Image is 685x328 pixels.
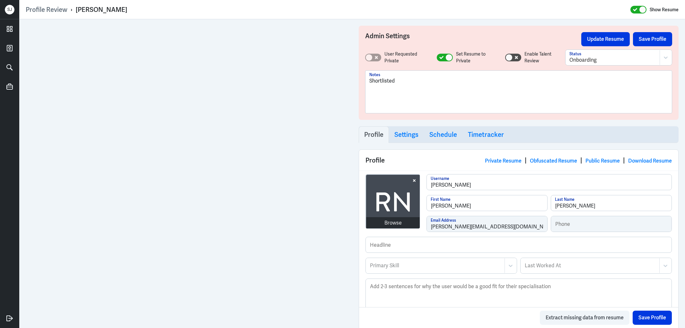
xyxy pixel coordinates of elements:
[427,195,547,211] input: First Name
[540,311,629,325] button: Extract missing data from resume
[5,5,14,14] div: S J
[366,175,420,229] img: avatar.jpg
[628,157,672,164] a: Download Resume
[633,311,672,325] button: Save Profile
[524,51,565,64] label: Enable Talent Review
[76,5,127,14] div: [PERSON_NAME]
[366,237,672,253] input: Headline
[530,157,577,164] a: Obfuscated Resume
[365,32,582,46] h3: Admin Settings
[394,131,418,138] h3: Settings
[468,131,504,138] h3: Timetracker
[551,216,672,232] input: Phone
[456,51,499,64] label: Set Resume to Private
[551,195,672,211] input: Last Name
[581,32,630,46] button: Update Resume
[67,5,76,14] p: ›
[429,131,457,138] h3: Schedule
[26,26,346,322] iframe: https://ppcdn.hiredigital.com/register/0a7deff4/resumes/549734321/Rimmi_Narula-Resume-Healthcare_...
[633,32,672,46] button: Save Profile
[427,174,672,190] input: Username
[384,51,430,64] label: User Requested Private
[485,157,522,164] a: Private Resume
[364,131,383,138] h3: Profile
[485,155,672,165] div: | | |
[427,216,547,232] input: Email Address
[359,150,679,171] div: Profile
[369,77,668,85] p: Shortlisted
[585,157,620,164] a: Public Resume
[26,5,67,14] a: Profile Review
[384,219,402,227] div: Browse
[650,5,679,14] label: Show Resume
